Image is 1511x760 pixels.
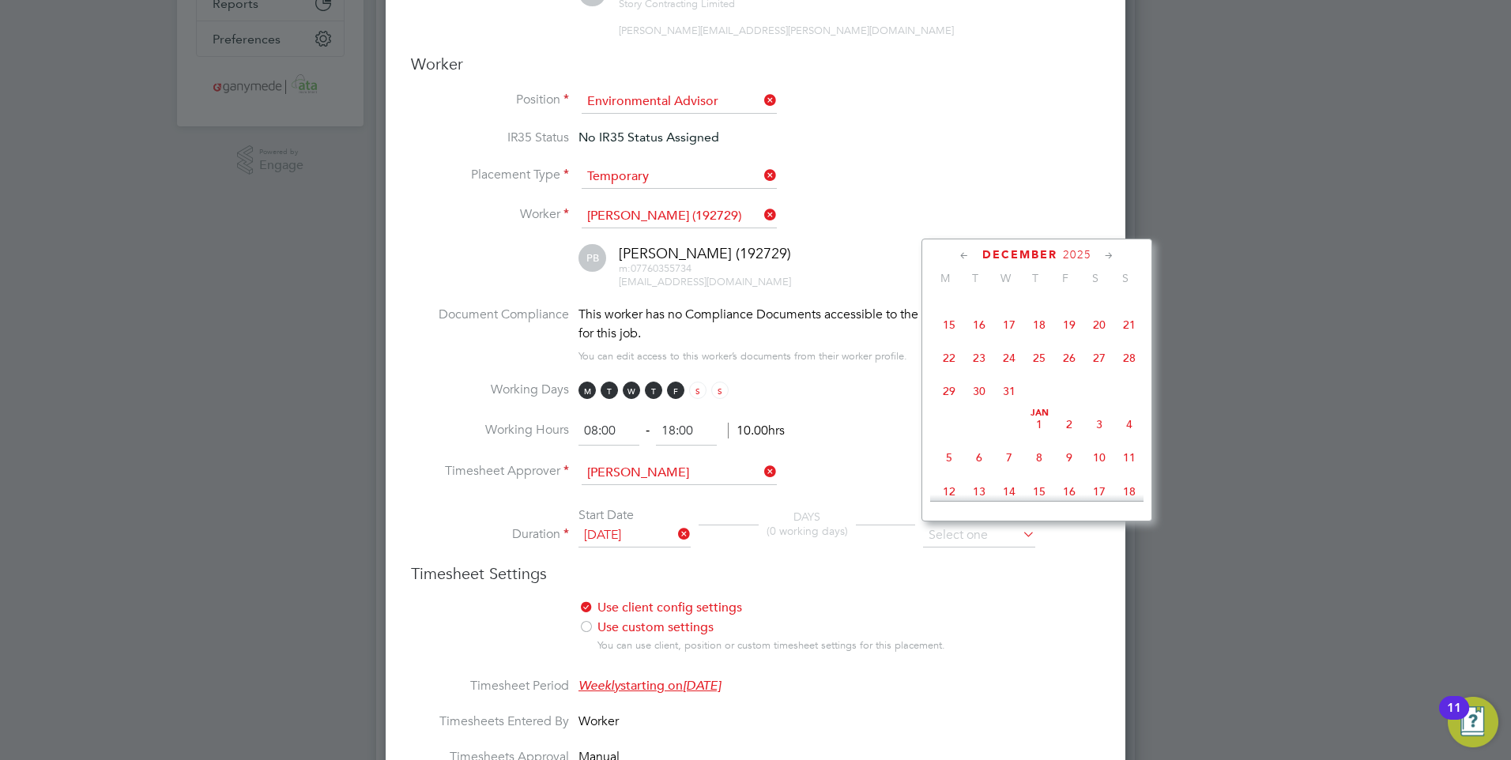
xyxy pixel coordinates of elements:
span: S [711,382,729,399]
span: S [1110,271,1140,285]
span: F [1050,271,1080,285]
span: 07760355734 [619,261,691,275]
span: starting on [578,678,721,694]
span: 16 [964,310,994,340]
span: T [601,382,618,399]
em: [DATE] [683,678,721,694]
input: Select one [578,524,691,547]
input: Select one [582,165,777,189]
label: Worker [411,206,569,223]
label: Duration [411,526,569,543]
span: m: [619,261,631,275]
span: M [578,382,596,399]
span: 9 [1054,442,1084,472]
span: 30 [964,376,994,406]
button: Open Resource Center, 11 new notifications [1448,697,1498,747]
label: Timesheets Entered By [411,713,569,730]
div: Start Date [578,507,691,524]
span: 16 [1054,476,1084,506]
span: (0 working days) [767,524,848,538]
span: T [960,271,990,285]
label: IR35 Status [411,130,569,146]
span: [EMAIL_ADDRESS][DOMAIN_NAME] [619,275,791,288]
span: PB [578,244,606,272]
span: 24 [994,343,1024,373]
div: You can use client, position or custom timesheet settings for this placement. [597,639,982,653]
span: 14 [994,476,1024,506]
span: 15 [1024,476,1054,506]
span: W [623,382,640,399]
label: Use client config settings [578,600,970,616]
span: [PERSON_NAME] (192729) [619,244,791,262]
label: Position [411,92,569,108]
span: 2025 [1063,248,1091,261]
span: T [645,382,662,399]
span: 2 [1054,409,1084,439]
span: 3 [1084,409,1114,439]
span: S [1080,271,1110,285]
div: DAYS [759,510,856,538]
span: 26 [1054,343,1084,373]
span: 18 [1114,476,1144,506]
span: 20 [1084,310,1114,340]
h3: Timesheet Settings [411,563,1100,584]
label: Use custom settings [578,619,970,636]
em: Weekly [578,678,620,694]
span: 28 [1114,343,1144,373]
span: 11 [1114,442,1144,472]
span: 10.00hrs [728,423,785,438]
span: 8 [1024,442,1054,472]
span: 23 [964,343,994,373]
span: 10 [1084,442,1114,472]
input: Search for... [582,461,777,485]
div: 11 [1447,708,1461,728]
span: 18 [1024,310,1054,340]
label: Placement Type [411,167,569,183]
span: 7 [994,442,1024,472]
span: 22 [934,343,964,373]
div: This worker has no Compliance Documents accessible to the End Hirer and might not qualify for thi... [578,305,1100,343]
label: Working Days [411,382,569,398]
span: December [982,248,1057,261]
span: 5 [934,442,964,472]
label: Working Hours [411,422,569,438]
span: 21 [1114,310,1144,340]
span: 6 [964,442,994,472]
span: Jan [1024,409,1054,417]
span: M [930,271,960,285]
h3: Worker [411,54,1100,74]
span: W [990,271,1020,285]
span: 12 [934,476,964,506]
span: 25 [1024,343,1054,373]
span: T [1020,271,1050,285]
input: Search for... [582,90,777,114]
span: 19 [1054,310,1084,340]
span: 13 [964,476,994,506]
span: 29 [934,376,964,406]
span: 17 [994,310,1024,340]
span: [PERSON_NAME][EMAIL_ADDRESS][PERSON_NAME][DOMAIN_NAME] [619,24,954,37]
span: 27 [1084,343,1114,373]
div: You can edit access to this worker’s documents from their worker profile. [578,347,907,366]
input: Select one [923,524,1035,547]
span: 17 [1084,476,1114,506]
input: 17:00 [656,417,717,446]
span: No IR35 Status Assigned [578,130,719,145]
span: F [667,382,684,399]
label: Timesheet Period [411,678,569,694]
input: 08:00 [578,417,639,446]
span: 15 [934,310,964,340]
label: Document Compliance [411,305,569,363]
label: Timesheet Approver [411,463,569,480]
span: S [689,382,707,399]
span: ‐ [642,423,653,438]
span: Worker [578,713,619,729]
span: 1 [1024,409,1054,439]
span: 4 [1114,409,1144,439]
input: Search for... [582,205,777,228]
span: 31 [994,376,1024,406]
